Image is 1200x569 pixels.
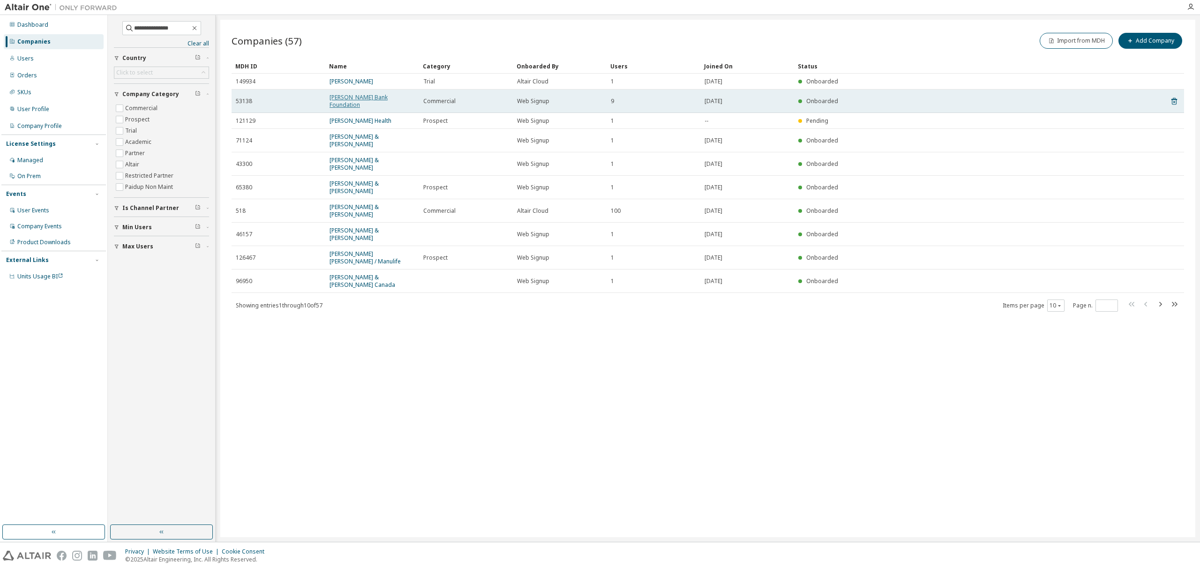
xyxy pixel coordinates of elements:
span: Min Users [122,224,152,231]
span: Prospect [423,184,448,191]
div: User Events [17,207,49,214]
label: Restricted Partner [125,170,175,181]
span: Onboarded [806,183,838,191]
button: Company Category [114,84,209,105]
span: Web Signup [517,184,549,191]
a: [PERSON_NAME] & [PERSON_NAME] Canada [330,273,395,289]
a: [PERSON_NAME] [PERSON_NAME] / Manulife [330,250,401,265]
div: Name [329,59,415,74]
span: 71124 [236,137,252,144]
span: 1 [611,137,614,144]
span: Pending [806,117,828,125]
img: instagram.svg [72,551,82,561]
a: Clear all [114,40,209,47]
a: [PERSON_NAME] Bank Foundation [330,93,388,109]
div: Dashboard [17,21,48,29]
span: [DATE] [705,231,722,238]
span: Page n. [1073,299,1118,312]
span: 126467 [236,254,255,262]
div: Cookie Consent [222,548,270,555]
img: facebook.svg [57,551,67,561]
div: License Settings [6,140,56,148]
label: Prospect [125,114,151,125]
div: Company Events [17,223,62,230]
div: Click to select [114,67,209,78]
span: [DATE] [705,207,722,215]
a: [PERSON_NAME] & [PERSON_NAME] [330,203,379,218]
span: Onboarded [806,136,838,144]
label: Partner [125,148,147,159]
span: 518 [236,207,246,215]
div: Users [610,59,697,74]
span: Onboarded [806,207,838,215]
span: Web Signup [517,137,549,144]
span: Clear filter [195,224,201,231]
button: Is Channel Partner [114,198,209,218]
span: Web Signup [517,231,549,238]
span: Trial [423,78,435,85]
span: -- [705,117,708,125]
span: Commercial [423,97,456,105]
span: 1 [611,231,614,238]
span: Onboarded [806,160,838,168]
div: MDH ID [235,59,322,74]
span: Web Signup [517,277,549,285]
img: altair_logo.svg [3,551,51,561]
div: User Profile [17,105,49,113]
span: Web Signup [517,97,549,105]
span: Clear filter [195,243,201,250]
span: [DATE] [705,78,722,85]
span: 1 [611,254,614,262]
label: Paidup Non Maint [125,181,175,193]
a: [PERSON_NAME] Health [330,117,391,125]
button: Max Users [114,236,209,257]
span: Clear filter [195,90,201,98]
img: youtube.svg [103,551,117,561]
div: Privacy [125,548,153,555]
span: Web Signup [517,254,549,262]
span: Onboarded [806,254,838,262]
span: 1 [611,117,614,125]
span: Companies (57) [232,34,302,47]
img: Altair One [5,3,122,12]
span: [DATE] [705,137,722,144]
div: On Prem [17,172,41,180]
span: Is Channel Partner [122,204,179,212]
div: Companies [17,38,51,45]
span: Showing entries 1 through 10 of 57 [236,301,322,309]
span: Prospect [423,254,448,262]
span: Onboarded [806,277,838,285]
a: [PERSON_NAME] [330,77,373,85]
div: Company Profile [17,122,62,130]
span: 46157 [236,231,252,238]
span: Commercial [423,207,456,215]
span: 1 [611,160,614,168]
span: Clear filter [195,54,201,62]
span: Onboarded [806,77,838,85]
div: Click to select [116,69,153,76]
span: 1 [611,277,614,285]
span: Country [122,54,146,62]
label: Academic [125,136,153,148]
span: Clear filter [195,204,201,212]
span: 43300 [236,160,252,168]
span: [DATE] [705,277,722,285]
a: [PERSON_NAME] & [PERSON_NAME] [330,226,379,242]
label: Altair [125,159,141,170]
a: [PERSON_NAME] & [PERSON_NAME] [330,180,379,195]
span: Onboarded [806,97,838,105]
div: SKUs [17,89,31,96]
span: Units Usage BI [17,272,63,280]
div: Joined On [704,59,790,74]
div: Orders [17,72,37,79]
span: 53138 [236,97,252,105]
div: Status [798,59,1128,74]
div: Category [423,59,509,74]
div: Users [17,55,34,62]
div: Managed [17,157,43,164]
div: Website Terms of Use [153,548,222,555]
div: Product Downloads [17,239,71,246]
span: 9 [611,97,614,105]
span: 121129 [236,117,255,125]
button: Country [114,48,209,68]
